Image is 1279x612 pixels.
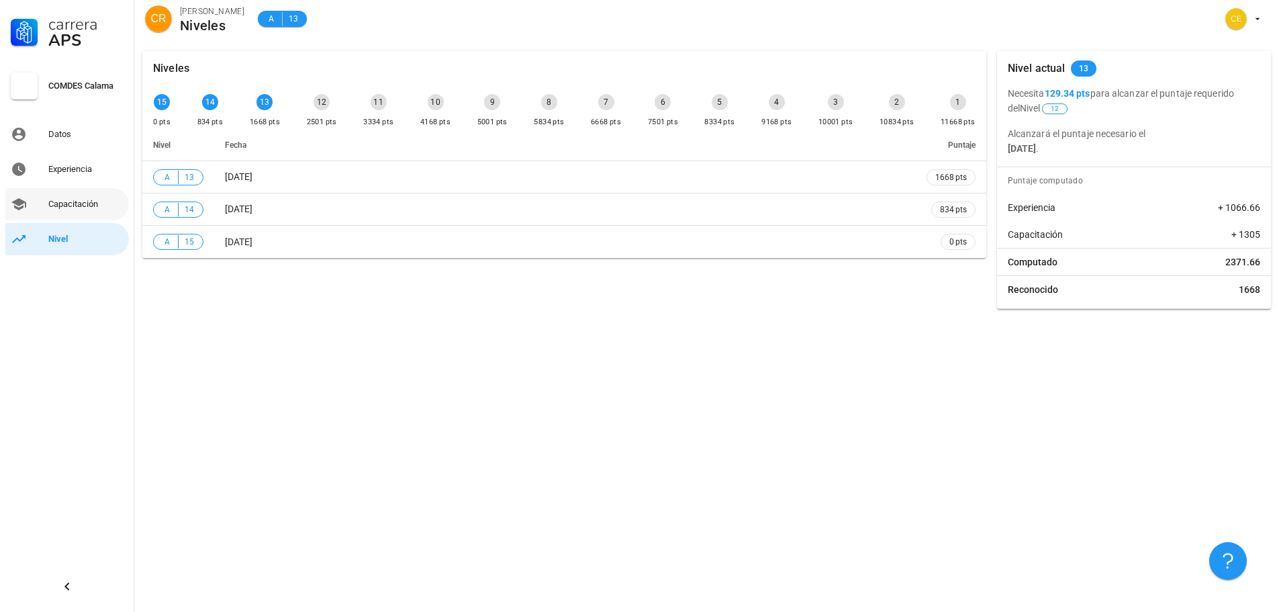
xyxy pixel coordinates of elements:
div: 8 [541,94,557,110]
div: 13 [256,94,273,110]
div: Experiencia [48,164,124,175]
span: [DATE] [225,171,252,182]
span: Experiencia [1008,201,1055,214]
div: 834 pts [197,116,224,129]
span: 834 pts [940,203,967,216]
span: 13 [1079,60,1089,77]
div: Nivel [48,234,124,245]
div: 4168 pts [420,116,451,129]
div: Nivel actual [1008,51,1065,86]
th: Nivel [142,129,214,161]
span: Capacitación [1008,228,1063,241]
span: A [162,203,173,216]
span: 12 [1051,104,1059,114]
div: 2501 pts [307,116,337,129]
div: 8334 pts [704,116,735,129]
div: 9168 pts [761,116,792,129]
div: Niveles [153,51,189,86]
div: 5834 pts [534,116,564,129]
div: 3334 pts [363,116,393,129]
div: 7501 pts [648,116,678,129]
span: A [266,12,277,26]
div: [PERSON_NAME] [180,5,244,18]
div: COMDES Calama [48,81,124,91]
div: 4 [769,94,785,110]
span: Fecha [225,140,246,150]
div: 11 [371,94,387,110]
div: 5001 pts [477,116,508,129]
th: Fecha [214,129,916,161]
div: 7 [598,94,614,110]
span: [DATE] [225,204,252,214]
b: [DATE] [1008,143,1037,154]
span: 2371.66 [1225,255,1260,269]
div: 10001 pts [818,116,853,129]
a: Experiencia [5,153,129,185]
span: 1668 [1239,283,1260,296]
span: 14 [184,203,195,216]
p: Alcanzará el puntaje necesario el . [1008,126,1260,156]
div: Datos [48,129,124,140]
div: 10 [428,94,444,110]
span: Nivel [1020,103,1069,114]
div: 11668 pts [941,116,976,129]
a: Capacitación [5,188,129,220]
div: 5 [712,94,728,110]
a: Datos [5,118,129,150]
div: 1668 pts [250,116,280,129]
div: Carrera [48,16,124,32]
div: 15 [154,94,170,110]
div: Capacitación [48,199,124,210]
span: 0 pts [949,235,967,249]
span: + 1305 [1231,228,1260,241]
span: A [162,171,173,184]
div: 6668 pts [591,116,621,129]
div: 0 pts [153,116,171,129]
span: CR [150,5,166,32]
div: 2 [889,94,905,110]
span: [DATE] [225,236,252,247]
b: 129.34 pts [1045,88,1090,99]
div: Puntaje computado [1002,167,1271,194]
span: 13 [288,12,299,26]
p: Necesita para alcanzar el puntaje requerido del [1008,86,1260,116]
div: 1 [950,94,966,110]
span: Computado [1008,255,1057,269]
div: avatar [145,5,172,32]
th: Puntaje [916,129,986,161]
div: APS [48,32,124,48]
div: 10834 pts [880,116,914,129]
div: avatar [1225,8,1247,30]
span: 15 [184,235,195,249]
div: Niveles [180,18,244,33]
span: + 1066.66 [1218,201,1260,214]
span: 13 [184,171,195,184]
span: Reconocido [1008,283,1058,296]
span: 1668 pts [935,171,967,184]
span: Nivel [153,140,171,150]
span: Puntaje [948,140,976,150]
div: 6 [655,94,671,110]
div: 12 [314,94,330,110]
span: A [162,235,173,249]
div: 14 [202,94,218,110]
div: 9 [484,94,500,110]
a: Nivel [5,223,129,255]
div: 3 [828,94,844,110]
